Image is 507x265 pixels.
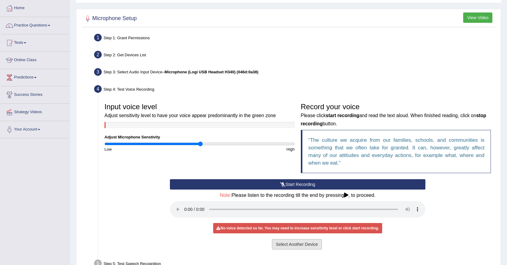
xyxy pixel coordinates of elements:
b: stop recording [301,113,486,126]
a: Success Stories [0,86,70,102]
q: The culture we acquire from our families, schools, and communities is something that we often tak... [308,137,485,166]
button: Select Another Device [272,239,322,249]
small: Adjust sensitivity level to have your voice appear predominantly in the green zone [104,113,276,118]
a: Online Class [0,52,70,67]
a: Practice Questions [0,17,70,32]
b: Microphone (Logi USB Headset H340) (046d:0a38) [164,70,258,74]
div: Step 2: Get Devices List [91,49,498,62]
h3: Record your voice [301,103,491,127]
h3: Input voice level [104,103,295,119]
h2: Microphone Setup [83,14,137,23]
a: Your Account [0,121,70,136]
b: start recording [326,113,359,118]
div: Step 1: Grant Permissions [91,32,498,45]
label: Adjust Microphone Senstivity [104,134,160,140]
a: Predictions [0,69,70,84]
div: Low [101,146,199,152]
div: Step 3: Select Audio Input Device [91,66,498,80]
div: Step 4: Test Voice Recording [91,83,498,97]
small: Please click and read the text aloud. When finished reading, click on button. [301,113,486,126]
button: View Video [463,12,492,23]
a: Tests [0,34,70,50]
span: – [162,70,259,74]
button: Start Recording [170,179,425,190]
div: No voice detected so far. You may need to increase sensitivity level or click start recording. [213,223,382,233]
a: Strategy Videos [0,104,70,119]
span: Note: [220,193,231,198]
h4: Please listen to the recording till the end by pressing , to proceed. [170,193,425,198]
div: High [199,146,298,152]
